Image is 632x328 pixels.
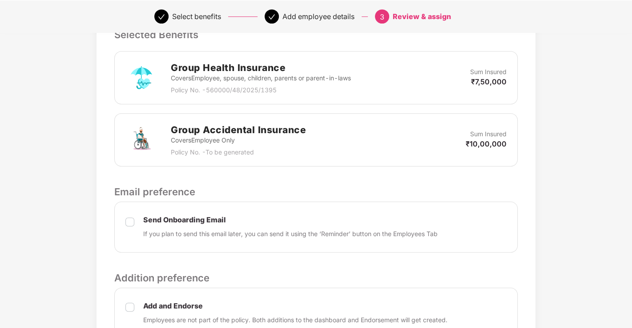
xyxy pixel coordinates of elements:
p: Sum Insured [470,129,507,139]
h2: Group Accidental Insurance [171,123,306,137]
div: Select benefits [172,9,221,24]
div: Add employee details [282,9,354,24]
p: ₹7,50,000 [471,77,507,87]
p: Policy No. - 560000/48/2025/1395 [171,85,351,95]
p: Employees are not part of the policy. Both additions to the dashboard and Endorsement will get cr... [143,315,447,325]
p: Covers Employee, spouse, children, parents or parent-in-laws [171,73,351,83]
p: If you plan to send this email later, you can send it using the ‘Reminder’ button on the Employee... [143,229,438,239]
p: Send Onboarding Email [143,215,438,225]
p: Addition preference [114,270,518,285]
h2: Group Health Insurance [171,60,351,75]
span: check [268,13,275,20]
p: Email preference [114,184,518,199]
img: svg+xml;base64,PHN2ZyB4bWxucz0iaHR0cDovL3d3dy53My5vcmcvMjAwMC9zdmciIHdpZHRoPSI3MiIgaGVpZ2h0PSI3Mi... [125,62,157,94]
p: Policy No. - To be generated [171,147,306,157]
p: Selected Benefits [114,27,518,42]
p: Add and Endorse [143,301,447,311]
p: ₹10,00,000 [466,139,507,149]
p: Sum Insured [470,67,507,77]
span: check [158,13,165,20]
p: Covers Employee Only [171,135,306,145]
img: svg+xml;base64,PHN2ZyB4bWxucz0iaHR0cDovL3d3dy53My5vcmcvMjAwMC9zdmciIHdpZHRoPSI3MiIgaGVpZ2h0PSI3Mi... [125,124,157,156]
span: 3 [380,12,384,21]
div: Review & assign [393,9,451,24]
